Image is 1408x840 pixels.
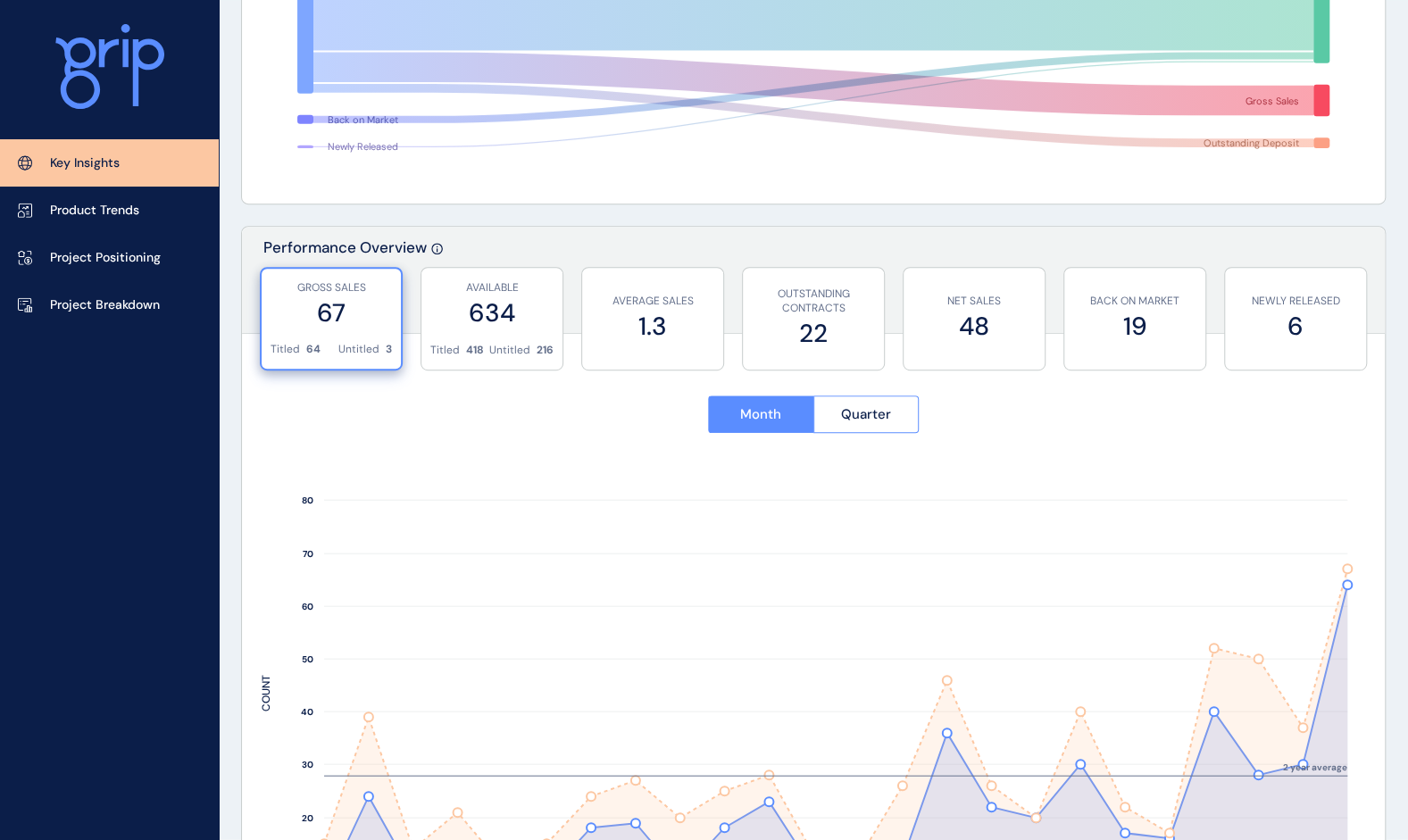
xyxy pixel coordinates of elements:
button: Month [708,395,813,433]
p: AVERAGE SALES [591,294,714,309]
text: 80 [302,495,313,506]
p: Key Insights [50,154,120,172]
span: Quarter [841,405,891,423]
p: Product Trends [50,202,139,220]
text: 30 [302,759,313,770]
text: 70 [303,548,313,560]
p: 3 [386,342,392,357]
p: Performance Overview [263,237,427,333]
text: 60 [302,601,313,612]
label: 634 [430,295,554,330]
text: 40 [301,706,313,718]
p: Titled [271,342,300,357]
p: OUTSTANDING CONTRACTS [752,287,875,317]
p: NET SALES [912,294,1036,309]
p: Untitled [338,342,379,357]
label: 22 [752,316,875,351]
p: BACK ON MARKET [1073,294,1196,309]
p: 216 [537,343,554,358]
p: NEWLY RELEASED [1234,294,1357,309]
p: Project Positioning [50,249,161,267]
span: Month [740,405,781,423]
p: Project Breakdown [50,296,160,314]
p: GROSS SALES [271,280,392,295]
label: 48 [912,309,1036,344]
label: 1.3 [591,309,714,344]
label: 67 [271,295,392,330]
text: 2 year average [1283,761,1347,773]
p: 64 [306,342,321,357]
text: 50 [302,653,313,665]
text: 20 [302,812,313,824]
button: Quarter [813,395,920,433]
p: AVAILABLE [430,280,554,295]
label: 19 [1073,309,1196,344]
p: Untitled [489,343,530,358]
p: 418 [466,343,484,358]
p: Titled [430,343,460,358]
text: COUNT [259,675,273,711]
label: 6 [1234,309,1357,344]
